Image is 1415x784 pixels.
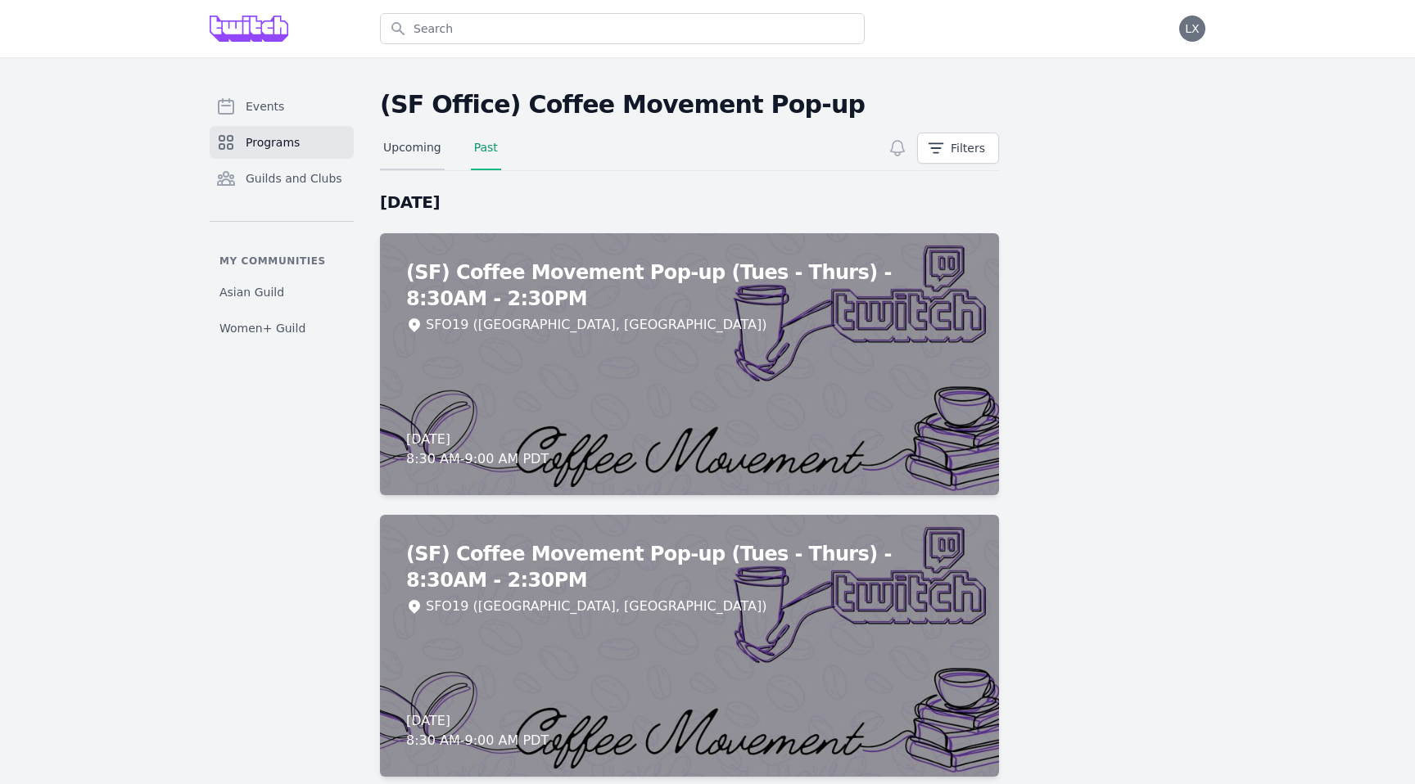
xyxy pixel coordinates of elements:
[210,126,354,159] a: Programs
[210,313,354,343] a: Women+ Guild
[917,133,999,164] button: Filters
[426,315,766,335] div: SFO19 ([GEOGRAPHIC_DATA], [GEOGRAPHIC_DATA])
[406,259,973,312] h2: (SF) Coffee Movement Pop-up (Tues - Thurs) - 8:30AM - 2:30PM
[406,430,549,469] div: [DATE] 8:30 AM - 9:00 AM PDT
[1185,23,1199,34] span: LX
[380,90,999,119] h2: (SF Office) Coffee Movement Pop-up
[210,90,354,123] a: Events
[210,90,354,343] nav: Sidebar
[406,541,973,593] h2: (SF) Coffee Movement Pop-up (Tues - Thurs) - 8:30AM - 2:30PM
[210,255,354,268] p: My communities
[246,98,284,115] span: Events
[380,233,999,495] a: (SF) Coffee Movement Pop-up (Tues - Thurs) - 8:30AM - 2:30PMSFO19 ([GEOGRAPHIC_DATA], [GEOGRAPHIC...
[210,277,354,307] a: Asian Guild
[210,162,354,195] a: Guilds and Clubs
[210,16,288,42] img: Grove
[471,139,501,170] a: Past
[1179,16,1205,42] button: LX
[380,191,999,214] h2: [DATE]
[884,135,911,161] button: Subscribe
[219,284,284,300] span: Asian Guild
[246,170,342,187] span: Guilds and Clubs
[246,134,300,151] span: Programs
[406,711,549,750] div: [DATE] 8:30 AM - 9:00 AM PDT
[380,515,999,777] a: (SF) Coffee Movement Pop-up (Tues - Thurs) - 8:30AM - 2:30PMSFO19 ([GEOGRAPHIC_DATA], [GEOGRAPHIC...
[426,597,766,616] div: SFO19 ([GEOGRAPHIC_DATA], [GEOGRAPHIC_DATA])
[380,139,445,170] a: Upcoming
[380,13,865,44] input: Search
[219,320,305,336] span: Women+ Guild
